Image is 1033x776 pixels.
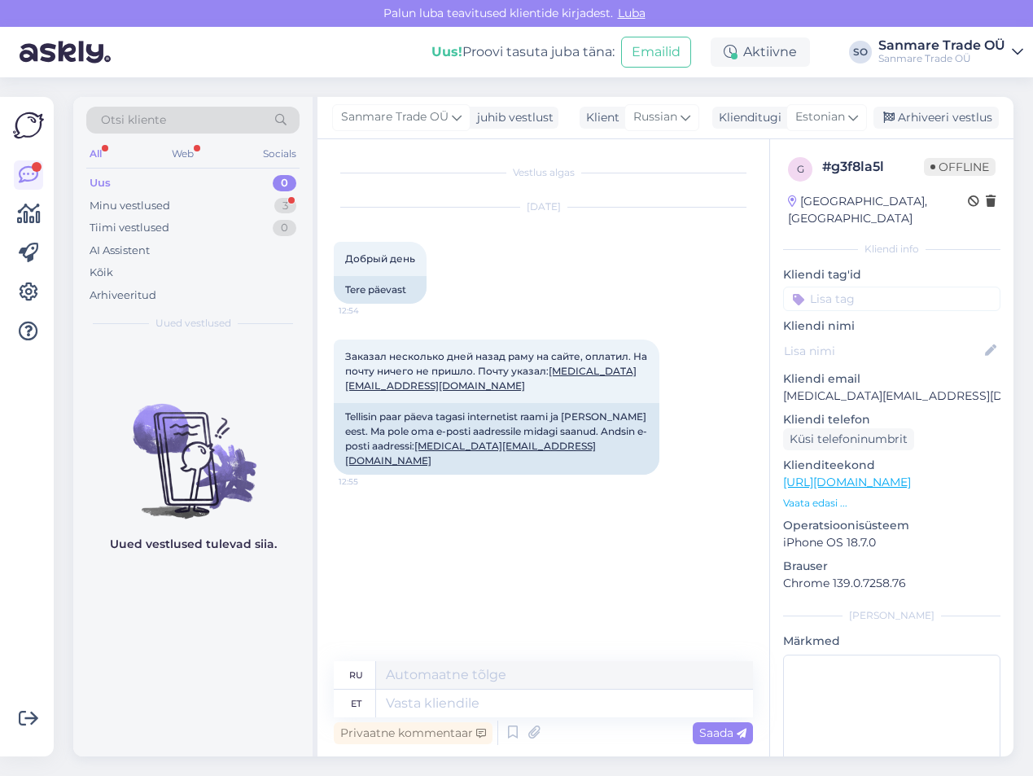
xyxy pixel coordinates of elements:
[873,107,999,129] div: Arhiveeri vestlus
[90,175,111,191] div: Uus
[351,690,361,717] div: et
[431,44,462,59] b: Uus!
[712,109,781,126] div: Klienditugi
[795,108,845,126] span: Estonian
[783,411,1000,428] p: Kliendi telefon
[90,220,169,236] div: Tiimi vestlused
[783,370,1000,388] p: Kliendi email
[339,476,400,488] span: 12:55
[334,403,659,475] div: Tellisin paar päeva tagasi internetist raami ja [PERSON_NAME] eest. Ma pole oma e-posti aadressil...
[783,388,1000,405] p: [MEDICAL_DATA][EMAIL_ADDRESS][DOMAIN_NAME]
[334,722,492,744] div: Privaatne kommentaar
[878,39,1023,65] a: Sanmare Trade OÜSanmare Trade OÜ
[822,157,924,177] div: # g3f8la5l
[90,198,170,214] div: Minu vestlused
[711,37,810,67] div: Aktiivne
[13,110,44,141] img: Askly Logo
[783,558,1000,575] p: Brauser
[783,266,1000,283] p: Kliendi tag'id
[345,350,650,392] span: Заказал несколько дней назад раму на сайте, оплатил. На почту ничего не пришло. Почту указал:
[633,108,677,126] span: Russian
[783,517,1000,534] p: Operatsioonisüsteem
[878,39,1005,52] div: Sanmare Trade OÜ
[110,536,277,553] p: Uued vestlused tulevad siia.
[613,6,650,20] span: Luba
[334,276,427,304] div: Tere päevast
[471,109,554,126] div: juhib vestlust
[86,143,105,164] div: All
[784,342,982,360] input: Lisa nimi
[73,375,313,521] img: No chats
[783,496,1000,511] p: Vaata edasi ...
[90,243,150,259] div: AI Assistent
[783,242,1000,256] div: Kliendi info
[431,42,615,62] div: Proovi tasuta juba täna:
[345,440,596,467] a: [MEDICAL_DATA][EMAIL_ADDRESS][DOMAIN_NAME]
[788,193,968,227] div: [GEOGRAPHIC_DATA], [GEOGRAPHIC_DATA]
[783,428,914,450] div: Küsi telefoninumbrit
[90,265,113,281] div: Kõik
[783,287,1000,311] input: Lisa tag
[924,158,996,176] span: Offline
[334,165,753,180] div: Vestlus algas
[90,287,156,304] div: Arhiveeritud
[260,143,300,164] div: Socials
[274,198,296,214] div: 3
[783,575,1000,592] p: Chrome 139.0.7258.76
[273,175,296,191] div: 0
[169,143,197,164] div: Web
[783,633,1000,650] p: Märkmed
[339,305,400,317] span: 12:54
[699,726,746,740] span: Saada
[155,316,231,331] span: Uued vestlused
[580,109,619,126] div: Klient
[349,661,363,689] div: ru
[783,457,1000,474] p: Klienditeekond
[334,199,753,214] div: [DATE]
[878,52,1005,65] div: Sanmare Trade OÜ
[341,108,449,126] span: Sanmare Trade OÜ
[783,608,1000,623] div: [PERSON_NAME]
[783,534,1000,551] p: iPhone OS 18.7.0
[621,37,691,68] button: Emailid
[783,475,911,489] a: [URL][DOMAIN_NAME]
[849,41,872,64] div: SO
[273,220,296,236] div: 0
[345,252,415,265] span: Добрый день
[783,318,1000,335] p: Kliendi nimi
[101,112,166,129] span: Otsi kliente
[797,163,804,175] span: g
